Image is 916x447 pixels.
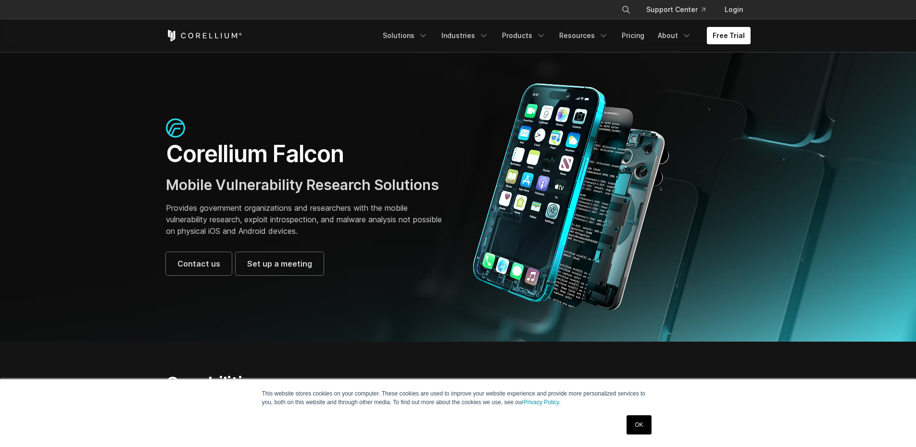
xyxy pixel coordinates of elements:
span: Contact us [177,258,220,269]
h1: Corellium Falcon [166,140,449,168]
img: Corellium_Falcon Hero 1 [468,83,675,311]
a: Set up a meeting [236,252,324,275]
div: Navigation Menu [610,1,751,18]
button: Search [617,1,635,18]
h2: Capabilities [166,372,549,394]
a: Support Center [639,1,713,18]
a: Privacy Policy. [524,399,561,406]
a: About [652,27,697,44]
a: Login [717,1,751,18]
a: OK [627,415,651,434]
p: This website stores cookies on your computer. These cookies are used to improve your website expe... [262,389,654,407]
a: Corellium Home [166,30,242,41]
p: Provides government organizations and researchers with the mobile vulnerability research, exploit... [166,202,449,237]
a: Contact us [166,252,232,275]
a: Resources [553,27,614,44]
div: Navigation Menu [377,27,751,44]
span: Mobile Vulnerability Research Solutions [166,176,439,193]
a: Pricing [616,27,650,44]
span: Set up a meeting [247,258,312,269]
img: falcon-icon [166,118,185,138]
a: Industries [436,27,494,44]
a: Products [496,27,552,44]
a: Solutions [377,27,434,44]
a: Free Trial [707,27,751,44]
